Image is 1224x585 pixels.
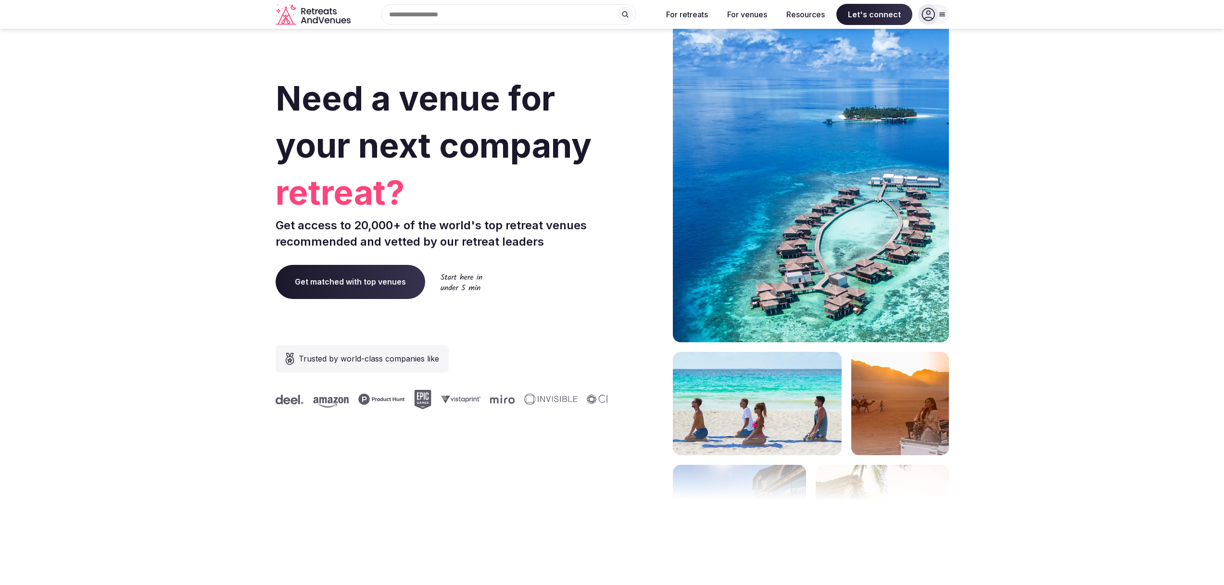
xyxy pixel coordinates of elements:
[719,4,775,25] button: For venues
[299,353,439,364] span: Trusted by world-class companies like
[523,394,576,405] svg: Invisible company logo
[851,352,949,455] img: woman sitting in back of truck with camels
[275,395,303,404] svg: Deel company logo
[673,352,842,455] img: yoga on tropical beach
[276,217,608,249] p: Get access to 20,000+ of the world's top retreat venues recommended and vetted by our retreat lea...
[276,78,592,166] span: Need a venue for your next company
[276,4,353,25] svg: Retreats and Venues company logo
[276,4,353,25] a: Visit the homepage
[779,4,833,25] button: Resources
[489,395,514,404] svg: Miro company logo
[836,4,912,25] span: Let's connect
[413,390,430,409] svg: Epic Games company logo
[276,265,425,299] a: Get matched with top venues
[441,274,482,290] img: Start here in under 5 min
[440,395,480,403] svg: Vistaprint company logo
[276,169,608,216] span: retreat?
[658,4,716,25] button: For retreats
